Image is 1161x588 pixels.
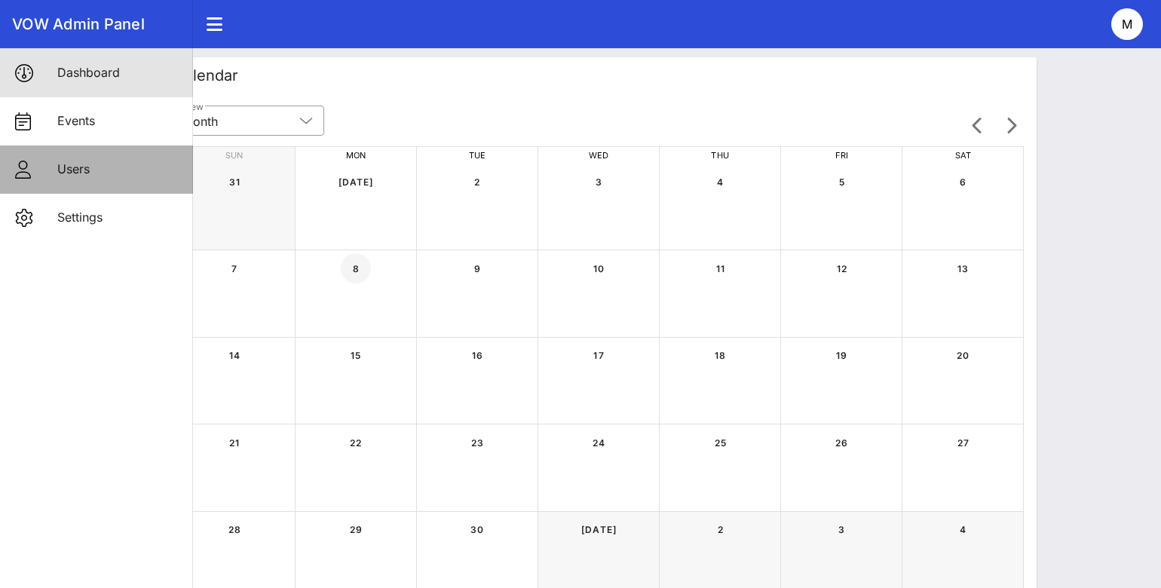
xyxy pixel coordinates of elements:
[584,437,614,449] span: 24
[12,15,181,33] div: VOW Admin Panel
[705,427,735,458] button: 25
[826,437,856,449] span: 26
[705,524,735,535] span: 2
[705,350,735,361] span: 18
[219,427,250,458] button: 21
[584,263,614,274] span: 10
[705,167,735,197] button: 4
[341,515,371,545] button: 29
[826,341,856,371] button: 19
[1111,8,1143,40] div: M
[417,147,538,164] div: Tue
[341,427,371,458] button: 22
[705,176,735,188] span: 4
[462,176,492,188] span: 2
[462,341,492,371] button: 16
[462,253,492,283] button: 9
[173,106,324,136] div: Viewmonth
[948,263,978,274] span: 13
[584,253,614,283] button: 10
[462,437,492,449] span: 23
[705,437,735,449] span: 25
[219,263,250,274] span: 7
[580,524,617,535] span: [DATE]
[826,427,856,458] button: 26
[584,176,614,188] span: 3
[584,427,614,458] button: 24
[462,515,492,545] button: 30
[219,524,250,535] span: 28
[219,341,250,371] button: 14
[341,167,371,197] button: [DATE]
[219,253,250,283] button: 7
[462,263,492,274] span: 9
[948,427,978,458] button: 27
[57,210,181,225] div: Settings
[296,147,417,164] div: Mon
[826,167,856,197] button: 5
[948,524,978,535] span: 4
[826,176,856,188] span: 5
[705,263,735,274] span: 11
[57,162,181,176] div: Users
[948,350,978,361] span: 20
[341,350,371,361] span: 15
[341,263,371,274] span: 8
[826,350,856,361] span: 19
[826,263,856,274] span: 12
[705,253,735,283] button: 11
[584,167,614,197] button: 3
[826,253,856,283] button: 12
[584,341,614,371] button: 17
[341,524,371,535] span: 29
[826,515,856,545] button: 3
[219,437,250,449] span: 21
[826,524,856,535] span: 3
[781,147,902,164] div: Fri
[584,350,614,361] span: 17
[584,515,614,545] button: [DATE]
[57,114,181,128] div: Events
[705,515,735,545] button: 2
[341,341,371,371] button: 15
[902,147,1024,164] div: Sat
[219,350,250,361] span: 14
[182,101,204,112] label: View
[462,427,492,458] button: 23
[338,176,374,188] span: [DATE]
[948,341,978,371] button: 20
[462,167,492,197] button: 2
[462,524,492,535] span: 30
[948,515,978,545] button: 4
[219,515,250,545] button: 28
[462,350,492,361] span: 16
[173,64,238,87] div: Calendar
[219,176,250,188] span: 31
[705,341,735,371] button: 18
[660,147,781,164] div: Thu
[341,437,371,449] span: 22
[182,115,218,128] div: month
[341,253,371,283] button: 8
[174,147,296,164] div: Sun
[538,147,660,164] div: Wed
[219,167,250,197] button: 31
[948,176,978,188] span: 6
[948,253,978,283] button: 13
[948,437,978,449] span: 27
[57,66,181,80] div: Dashboard
[948,167,978,197] button: 6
